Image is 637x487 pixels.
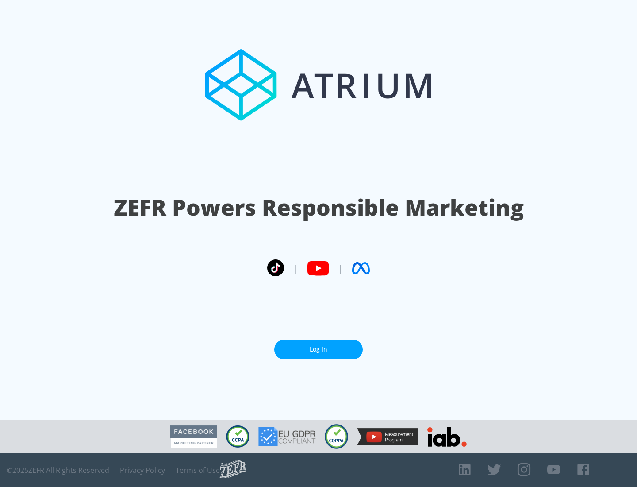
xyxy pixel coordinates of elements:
a: Privacy Policy [120,466,165,475]
span: | [338,262,343,275]
img: GDPR Compliant [258,427,316,446]
a: Terms of Use [176,466,220,475]
span: © 2025 ZEFR All Rights Reserved [7,466,109,475]
img: Facebook Marketing Partner [170,425,217,448]
img: IAB [427,427,467,447]
a: Log In [274,340,363,359]
img: CCPA Compliant [226,425,249,448]
span: | [293,262,298,275]
img: COPPA Compliant [325,424,348,449]
img: YouTube Measurement Program [357,428,418,445]
h1: ZEFR Powers Responsible Marketing [114,192,524,223]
